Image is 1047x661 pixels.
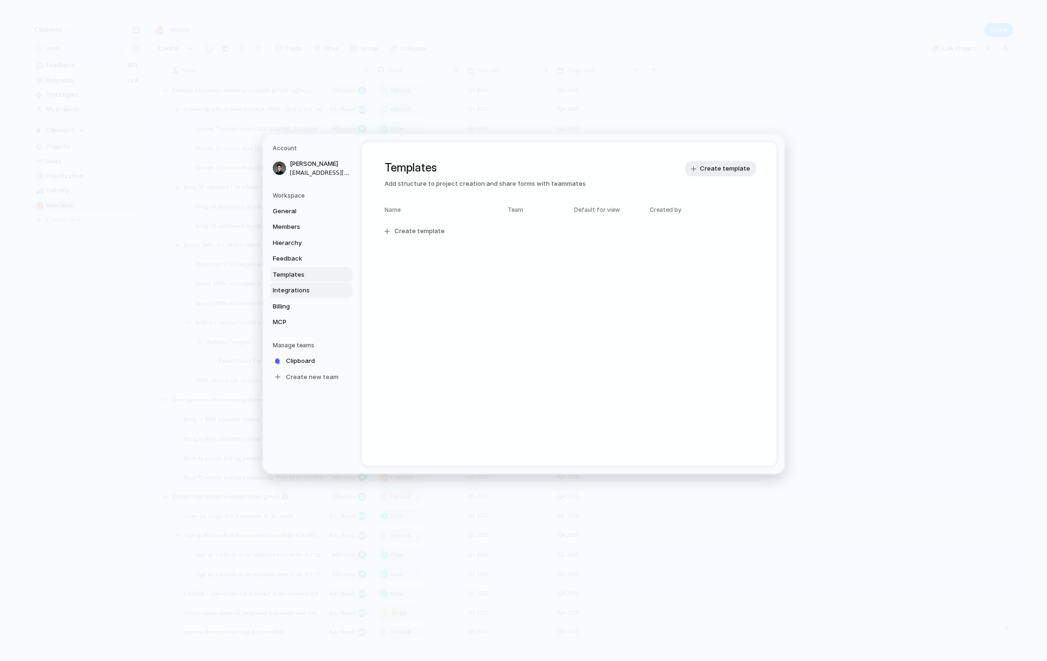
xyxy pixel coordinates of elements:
span: Members [273,222,333,232]
span: Hierarchy [273,238,333,248]
button: Create template [379,222,760,240]
span: Created by [650,206,681,214]
span: Default for view [574,206,620,214]
h5: Manage teams [273,341,352,350]
span: Create new team [286,372,339,382]
a: Templates [270,267,352,282]
span: Templates [273,270,333,280]
span: Team [508,206,564,214]
span: Create template [700,164,750,173]
span: Feedback [273,254,333,263]
a: Members [270,219,352,235]
a: Clipboard [270,353,352,369]
span: Create template [394,226,445,236]
span: [PERSON_NAME] [290,159,350,169]
span: MCP [273,317,333,327]
a: General [270,204,352,219]
span: Billing [273,302,333,311]
h1: Templates [385,159,754,176]
a: MCP [270,315,352,330]
a: [PERSON_NAME][EMAIL_ADDRESS][DOMAIN_NAME] [270,156,352,180]
h5: Account [273,144,352,153]
a: Create new team [270,370,352,385]
span: Add structure to project creation and share forms with teammates [385,179,754,189]
h5: Workspace [273,191,352,200]
a: Feedback [270,251,352,266]
span: Clipboard [286,356,315,366]
a: Integrations [270,283,352,298]
span: [EMAIL_ADDRESS][DOMAIN_NAME] [290,169,350,177]
span: Integrations [273,286,333,295]
button: Create template [685,161,756,176]
span: General [273,207,333,216]
span: Name [385,206,498,214]
a: Hierarchy [270,235,352,251]
a: Billing [270,299,352,314]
